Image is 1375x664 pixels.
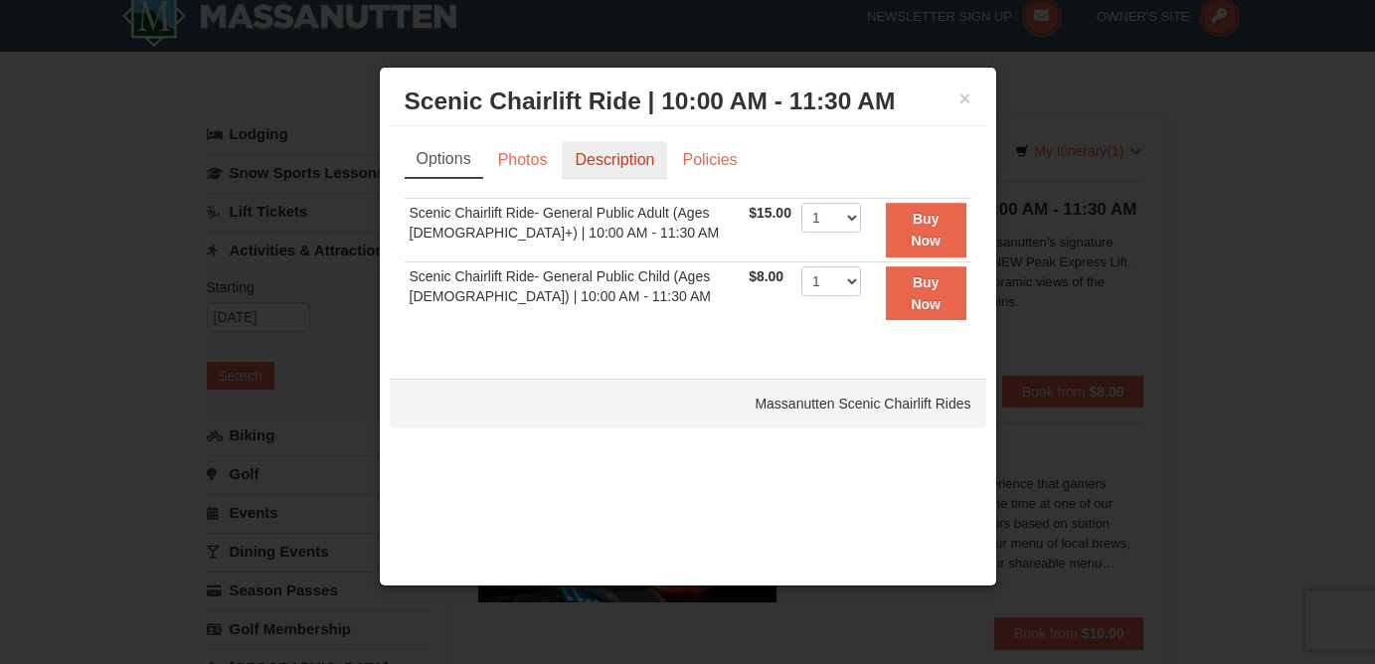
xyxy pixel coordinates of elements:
td: Scenic Chairlift Ride- General Public Child (Ages [DEMOGRAPHIC_DATA]) | 10:00 AM - 11:30 AM [405,261,745,324]
div: Massanutten Scenic Chairlift Rides [390,379,986,428]
h3: Scenic Chairlift Ride | 10:00 AM - 11:30 AM [405,86,971,116]
a: Description [562,141,667,179]
a: Photos [485,141,561,179]
span: $15.00 [749,205,791,221]
strong: Buy Now [911,211,941,249]
a: Options [405,141,483,179]
td: Scenic Chairlift Ride- General Public Adult (Ages [DEMOGRAPHIC_DATA]+) | 10:00 AM - 11:30 AM [405,198,745,261]
span: $8.00 [749,268,783,284]
button: Buy Now [886,266,966,321]
strong: Buy Now [911,274,941,312]
button: × [959,88,971,108]
a: Policies [669,141,750,179]
button: Buy Now [886,203,966,257]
